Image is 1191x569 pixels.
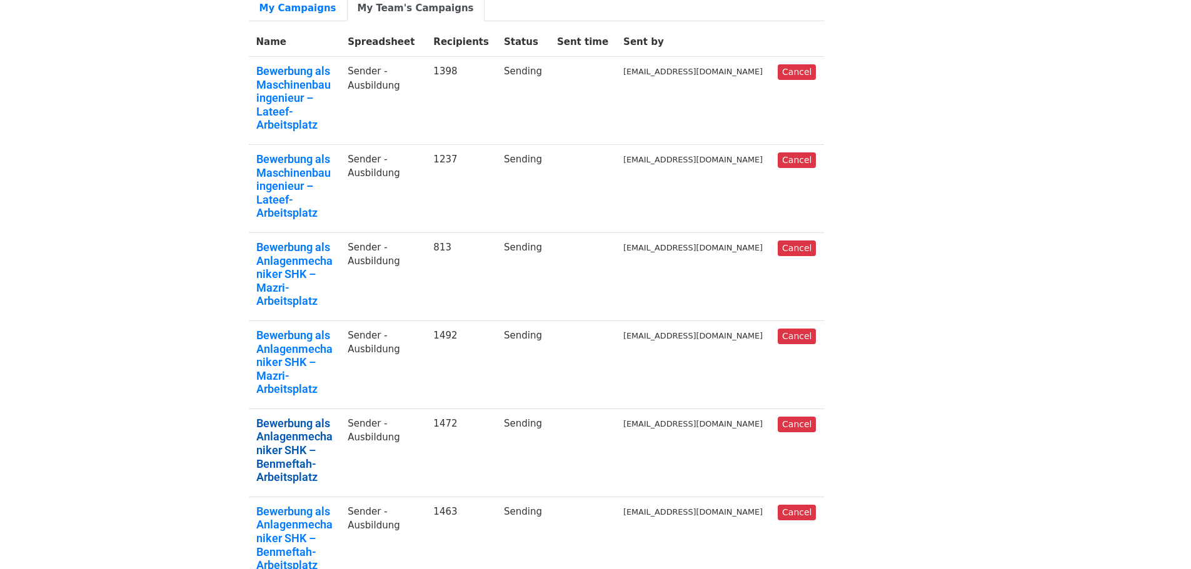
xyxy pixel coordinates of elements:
[340,57,426,145] td: Sender -Ausbildung
[623,419,763,428] small: [EMAIL_ADDRESS][DOMAIN_NAME]
[623,243,763,252] small: [EMAIL_ADDRESS][DOMAIN_NAME]
[496,320,550,408] td: Sending
[778,152,816,168] a: Cancel
[426,27,496,57] th: Recipients
[340,27,426,57] th: Spreadsheet
[256,64,333,132] a: Bewerbung als Maschinenbauingenieur – Lateef-Arbeitsplatz
[778,505,816,520] a: Cancel
[616,27,770,57] th: Sent by
[426,408,496,497] td: 1472
[340,408,426,497] td: Sender -Ausbildung
[623,331,763,340] small: [EMAIL_ADDRESS][DOMAIN_NAME]
[623,507,763,517] small: [EMAIL_ADDRESS][DOMAIN_NAME]
[340,320,426,408] td: Sender -Ausbildung
[1128,509,1191,569] div: Chat-Widget
[1128,509,1191,569] iframe: Chat Widget
[550,27,616,57] th: Sent time
[496,232,550,320] td: Sending
[340,232,426,320] td: Sender -Ausbildung
[249,27,341,57] th: Name
[496,408,550,497] td: Sending
[256,240,333,308] a: Bewerbung als Anlagenmechaniker SHK – Mazri-Arbeitsplatz
[778,64,816,80] a: Cancel
[256,329,333,396] a: Bewerbung als Anlagenmechaniker SHK – Mazri-Arbeitsplatz
[778,417,816,432] a: Cancel
[778,329,816,344] a: Cancel
[496,144,550,232] td: Sending
[426,57,496,145] td: 1398
[426,320,496,408] td: 1492
[496,27,550,57] th: Status
[623,155,763,164] small: [EMAIL_ADDRESS][DOMAIN_NAME]
[426,144,496,232] td: 1237
[496,57,550,145] td: Sending
[426,232,496,320] td: 813
[623,67,763,76] small: [EMAIL_ADDRESS][DOMAIN_NAME]
[778,240,816,256] a: Cancel
[256,152,333,220] a: Bewerbung als Maschinenbauingenieur – Lateef-Arbeitsplatz
[340,144,426,232] td: Sender -Ausbildung
[256,417,333,484] a: Bewerbung als Anlagenmechaniker SHK – Benmeftah-Arbeitsplatz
